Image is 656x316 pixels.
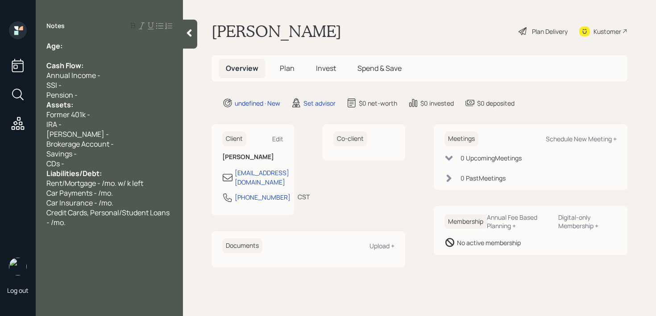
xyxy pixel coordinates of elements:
div: $0 deposited [477,98,515,108]
div: Digital-only Membership + [558,213,617,230]
span: Cash Flow: [46,61,83,70]
span: Spend & Save [357,63,402,73]
span: Pension - [46,90,78,100]
span: Rent/Mortgage - /mo. w/ k left [46,178,143,188]
h6: Membership [444,214,487,229]
span: Car Payments - /mo. [46,188,113,198]
h1: [PERSON_NAME] [212,21,341,41]
div: undefined · New [235,98,280,108]
img: retirable_logo.png [9,258,27,275]
div: [EMAIL_ADDRESS][DOMAIN_NAME] [235,168,289,187]
h6: Client [222,131,246,146]
div: Set advisor [303,98,336,108]
span: Overview [226,63,258,73]
div: Schedule New Meeting + [546,135,617,143]
div: CST [298,192,310,201]
div: No active membership [457,238,521,247]
span: Annual Income - [46,70,100,80]
span: Brokerage Account - [46,139,114,149]
div: [PHONE_NUMBER] [235,193,291,202]
h6: Co-client [333,131,367,146]
label: Notes [46,21,65,30]
span: CDs - [46,159,64,168]
div: $0 net-worth [359,98,397,108]
span: Former 401k - [46,110,90,119]
span: Liabilities/Debt: [46,168,102,178]
span: Assets: [46,100,73,110]
div: Upload + [370,242,394,250]
div: Kustomer [594,27,621,36]
div: 0 Past Meeting s [461,173,506,183]
h6: [PERSON_NAME] [222,153,283,161]
div: Plan Delivery [532,27,568,36]
h6: Meetings [444,131,478,146]
span: [PERSON_NAME] - [46,129,109,139]
div: $0 invested [420,98,454,108]
div: Annual Fee Based Planning + [487,213,551,230]
span: SSI - [46,80,62,90]
div: Edit [272,135,283,143]
span: Plan [280,63,295,73]
h6: Documents [222,238,262,253]
span: Savings - [46,149,77,159]
span: IRA - [46,119,62,129]
div: 0 Upcoming Meeting s [461,153,522,163]
span: Age: [46,41,62,51]
span: Car Insurance - /mo. [46,198,113,208]
div: Log out [7,286,29,295]
span: Invest [316,63,336,73]
span: Credit Cards, Personal/Student Loans - /mo. [46,208,171,227]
